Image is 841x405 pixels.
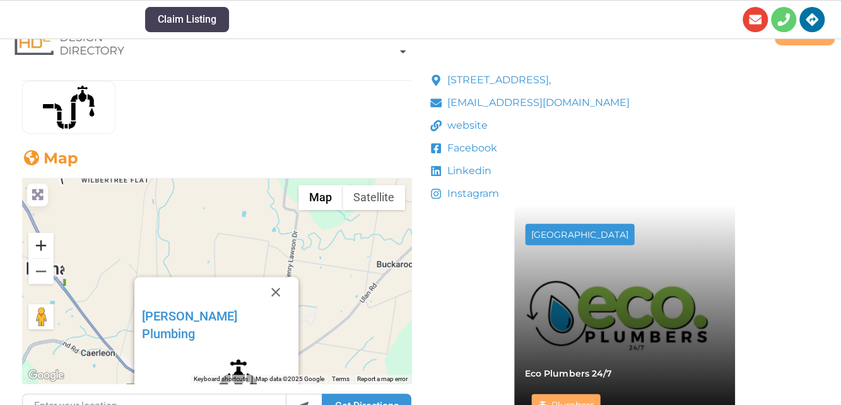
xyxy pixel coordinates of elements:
span: Map data ©2025 Google [256,375,324,382]
a: [EMAIL_ADDRESS][DOMAIN_NAME] [430,95,630,110]
span: Instagram [444,186,499,201]
a: Open this area in Google Maps (opens a new window) [25,367,67,384]
button: Zoom out [28,259,54,284]
a: Terms (opens in new tab) [332,375,350,382]
a: Report a map error [357,375,408,382]
span: Linkedin [444,163,491,179]
button: Show street map [298,185,343,210]
span: website [444,118,488,133]
a: Eco Plumbers 24/7 [525,367,611,379]
img: Google [25,367,67,384]
a: [PERSON_NAME] Plumbing [142,308,237,341]
button: Claim Listing [145,7,229,32]
span: [STREET_ADDRESS], [444,73,551,88]
span: [EMAIL_ADDRESS][DOMAIN_NAME] [444,95,630,110]
button: Zoom in [28,233,54,258]
button: Keyboard shortcuts [194,375,248,384]
span: Facebook [444,141,497,156]
button: Close [261,277,291,307]
div: [GEOGRAPHIC_DATA] [531,230,628,238]
img: plumbing-pipe-svgrepo-com [23,81,115,133]
a: Map [22,149,78,167]
button: Drag Pegman onto the map to open Street View [28,304,54,329]
button: Show satellite imagery [343,185,405,210]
